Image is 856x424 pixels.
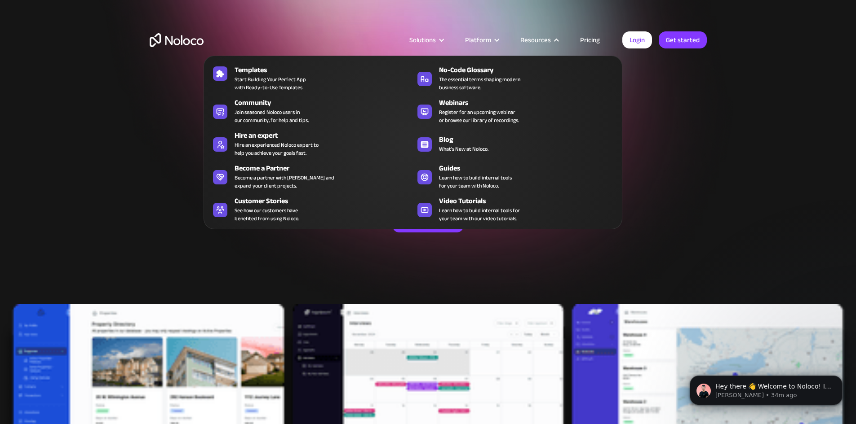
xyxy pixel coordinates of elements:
[235,141,319,157] div: Hire an experienced Noloco expert to help you achieve your goals fast.
[235,65,417,75] div: Templates
[235,75,306,92] span: Start Building Your Perfect App with Ready-to-Use Templates
[439,206,520,223] span: Learn how to build internal tools for your team with our video tutorials.
[439,196,621,206] div: Video Tutorials
[235,206,299,223] span: See how our customers have benefited from using Noloco.
[235,130,417,141] div: Hire an expert
[413,96,617,126] a: WebinarsRegister for an upcoming webinaror browse our library of recordings.
[622,31,652,48] a: Login
[413,194,617,224] a: Video TutorialsLearn how to build internal tools foryour team with our video tutorials.
[465,34,491,46] div: Platform
[509,34,569,46] div: Resources
[398,34,454,46] div: Solutions
[208,161,413,192] a: Become a PartnerBecome a partner with [PERSON_NAME] andexpand your client projects.
[569,34,611,46] a: Pricing
[235,97,417,108] div: Community
[413,63,617,93] a: No-Code GlossaryThe essential terms shaping modernbusiness software.
[439,108,519,124] span: Register for an upcoming webinar or browse our library of recordings.
[204,43,622,229] nav: Resources
[235,163,417,174] div: Become a Partner
[409,34,436,46] div: Solutions
[439,134,621,145] div: Blog
[676,357,856,420] iframe: Intercom notifications message
[520,34,551,46] div: Resources
[413,161,617,192] a: GuidesLearn how to build internal toolsfor your team with Noloco.
[413,128,617,159] a: BlogWhat's New at Noloco.
[439,75,520,92] span: The essential terms shaping modern business software.
[235,196,417,206] div: Customer Stories
[439,97,621,108] div: Webinars
[208,96,413,126] a: CommunityJoin seasoned Noloco users inour community, for help and tips.
[208,194,413,224] a: Customer StoriesSee how our customers havebenefited from using Noloco.
[150,99,707,153] h1: Start Building Your Perfect App with Ready-to-Use Templates
[454,34,509,46] div: Platform
[439,145,488,153] span: What's New at Noloco.
[659,31,707,48] a: Get started
[150,33,204,47] a: home
[235,108,309,124] span: Join seasoned Noloco users in our community, for help and tips.
[439,163,621,174] div: Guides
[208,63,413,93] a: TemplatesStart Building Your Perfect Appwith Ready-to-Use Templates
[208,128,413,159] a: Hire an expertHire an experienced Noloco expert tohelp you achieve your goals fast.
[235,174,334,190] div: Become a partner with [PERSON_NAME] and expand your client projects.
[439,174,512,190] span: Learn how to build internal tools for your team with Noloco.
[439,65,621,75] div: No-Code Glossary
